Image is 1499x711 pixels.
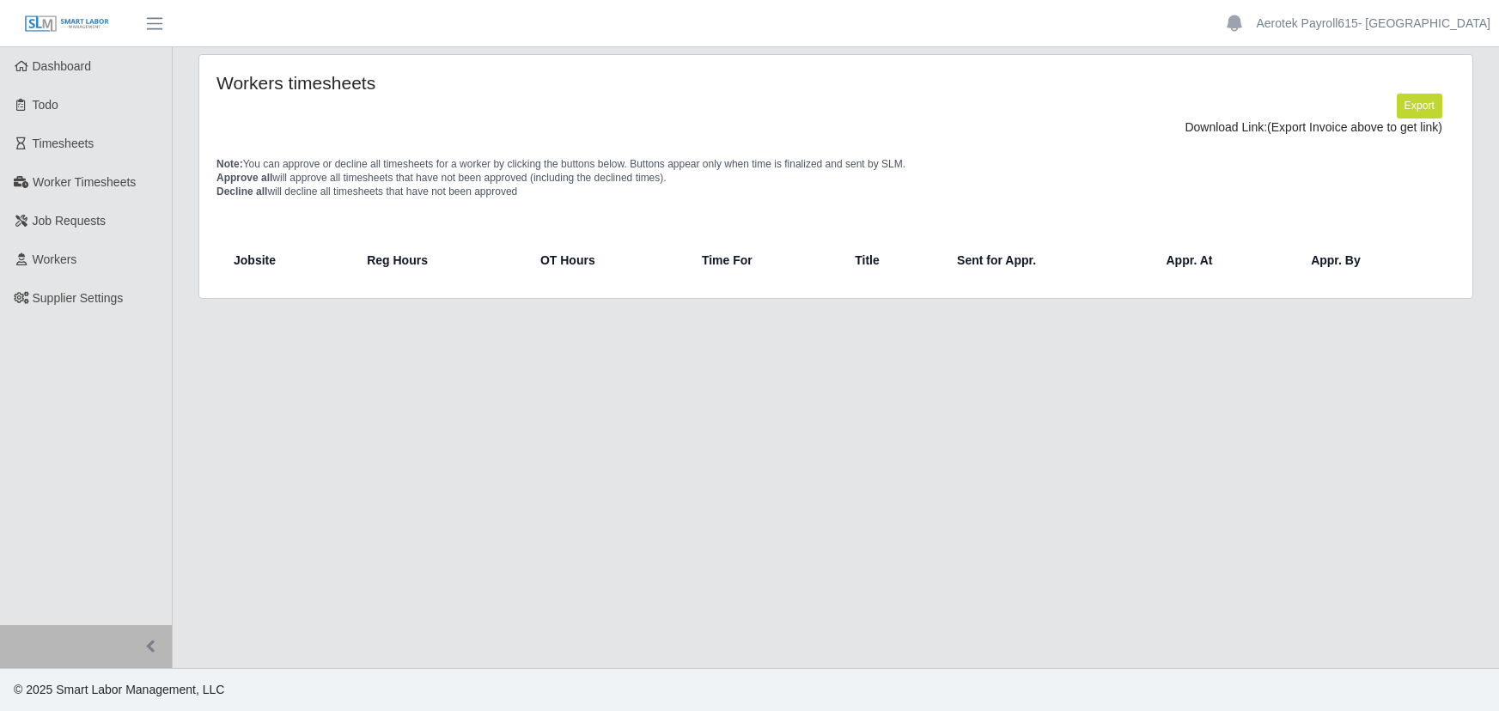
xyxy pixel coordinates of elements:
th: Appr. By [1297,240,1448,281]
span: (Export Invoice above to get link) [1267,120,1442,134]
p: You can approve or decline all timesheets for a worker by clicking the buttons below. Buttons app... [216,157,1455,198]
div: Download Link: [229,118,1442,137]
th: Jobsite [223,240,353,281]
span: Supplier Settings [33,291,124,305]
span: © 2025 Smart Labor Management, LLC [14,683,224,696]
button: Export [1397,94,1442,118]
span: Job Requests [33,214,107,228]
a: Aerotek Payroll615- [GEOGRAPHIC_DATA] [1256,15,1490,33]
th: OT Hours [527,240,688,281]
th: Reg Hours [353,240,527,281]
span: Worker Timesheets [33,175,136,189]
th: Sent for Appr. [943,240,1152,281]
span: Dashboard [33,59,92,73]
span: Approve all [216,172,272,184]
th: Title [841,240,943,281]
th: Appr. At [1153,240,1298,281]
span: Todo [33,98,58,112]
span: Decline all [216,185,267,197]
span: Timesheets [33,137,94,150]
span: Note: [216,158,243,170]
span: Workers [33,252,77,266]
h4: Workers timesheets [216,72,717,94]
th: Time For [688,240,841,281]
img: SLM Logo [24,15,110,33]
